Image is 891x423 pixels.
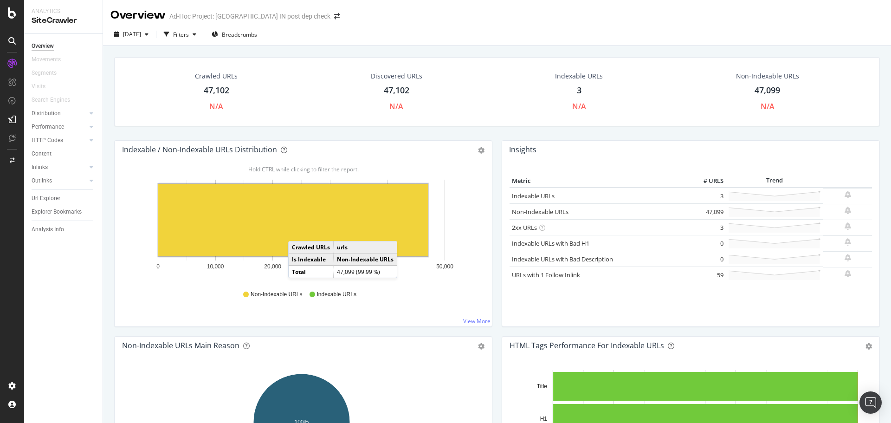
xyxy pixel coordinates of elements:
div: Analysis Info [32,225,64,234]
div: Non-Indexable URLs [736,72,799,81]
div: arrow-right-arrow-left [334,13,340,20]
td: Is Indexable [289,253,334,266]
div: Explorer Bookmarks [32,207,82,217]
a: Search Engines [32,95,79,105]
div: Url Explorer [32,194,60,203]
div: bell-plus [845,191,851,198]
a: View More [463,317,491,325]
div: N/A [209,101,223,112]
td: 0 [689,251,726,267]
td: urls [334,241,397,254]
a: Inlinks [32,163,87,172]
div: Overview [110,7,166,23]
div: Filters [173,31,189,39]
div: Content [32,149,52,159]
div: Analytics [32,7,95,15]
a: Url Explorer [32,194,96,203]
th: Metric [510,174,689,188]
a: Distribution [32,109,87,118]
div: Crawled URLs [195,72,238,81]
a: Outlinks [32,176,87,186]
div: N/A [761,101,775,112]
a: Explorer Bookmarks [32,207,96,217]
div: Overview [32,41,54,51]
a: HTTP Codes [32,136,87,145]
a: Content [32,149,96,159]
div: Visits [32,82,45,91]
div: N/A [389,101,403,112]
a: Movements [32,55,70,65]
div: 47,102 [204,85,229,97]
span: Indexable URLs [317,291,356,299]
div: Indexable / Non-Indexable URLs Distribution [122,145,277,154]
div: Non-Indexable URLs Main Reason [122,341,239,350]
div: Inlinks [32,163,48,172]
div: 47,099 [755,85,780,97]
text: 50,000 [436,263,453,270]
text: H1 [540,416,548,422]
a: URLs with 1 Follow Inlink [512,271,580,279]
div: Open Intercom Messenger [859,391,882,414]
td: Crawled URLs [289,241,334,254]
div: SiteCrawler [32,15,95,26]
td: Non-Indexable URLs [334,253,397,266]
div: Performance [32,122,64,132]
div: gear [865,343,872,350]
div: 3 [577,85,581,97]
div: bell-plus [845,222,851,230]
div: Indexable URLs [555,72,603,81]
div: HTML Tags Performance for Indexable URLs [510,341,664,350]
svg: A chart. [122,174,481,282]
div: Discovered URLs [371,72,422,81]
td: Total [289,266,334,278]
div: Ad-Hoc Project: [GEOGRAPHIC_DATA] IN post dep check [169,12,330,21]
div: 47,102 [384,85,409,97]
div: bell-plus [845,270,851,277]
a: Visits [32,82,55,91]
td: 3 [689,188,726,204]
text: 20,000 [264,263,281,270]
a: Performance [32,122,87,132]
span: 2025 Oct. 1st [123,30,141,38]
div: bell-plus [845,254,851,261]
a: Segments [32,68,66,78]
span: Non-Indexable URLs [251,291,302,299]
button: Filters [160,27,200,42]
button: [DATE] [110,27,152,42]
div: Outlinks [32,176,52,186]
button: Breadcrumbs [208,27,261,42]
div: Distribution [32,109,61,118]
div: bell-plus [845,238,851,246]
div: Segments [32,68,57,78]
div: Search Engines [32,95,70,105]
h4: Insights [509,143,536,156]
text: Title [537,383,548,390]
span: Breadcrumbs [222,31,257,39]
td: 47,099 [689,204,726,220]
text: 0 [156,263,160,270]
a: Indexable URLs with Bad Description [512,255,613,263]
td: 3 [689,220,726,235]
a: 2xx URLs [512,223,537,232]
div: N/A [572,101,586,112]
a: Analysis Info [32,225,96,234]
div: gear [478,147,484,154]
div: bell-plus [845,207,851,214]
a: Indexable URLs with Bad H1 [512,239,589,247]
text: 10,000 [207,263,224,270]
th: Trend [726,174,823,188]
div: HTTP Codes [32,136,63,145]
a: Non-Indexable URLs [512,208,568,216]
td: 47,099 (99.99 %) [334,266,397,278]
a: Overview [32,41,96,51]
td: 0 [689,235,726,251]
div: gear [478,343,484,350]
th: # URLS [689,174,726,188]
a: Indexable URLs [512,192,555,200]
td: 59 [689,267,726,283]
div: Movements [32,55,61,65]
